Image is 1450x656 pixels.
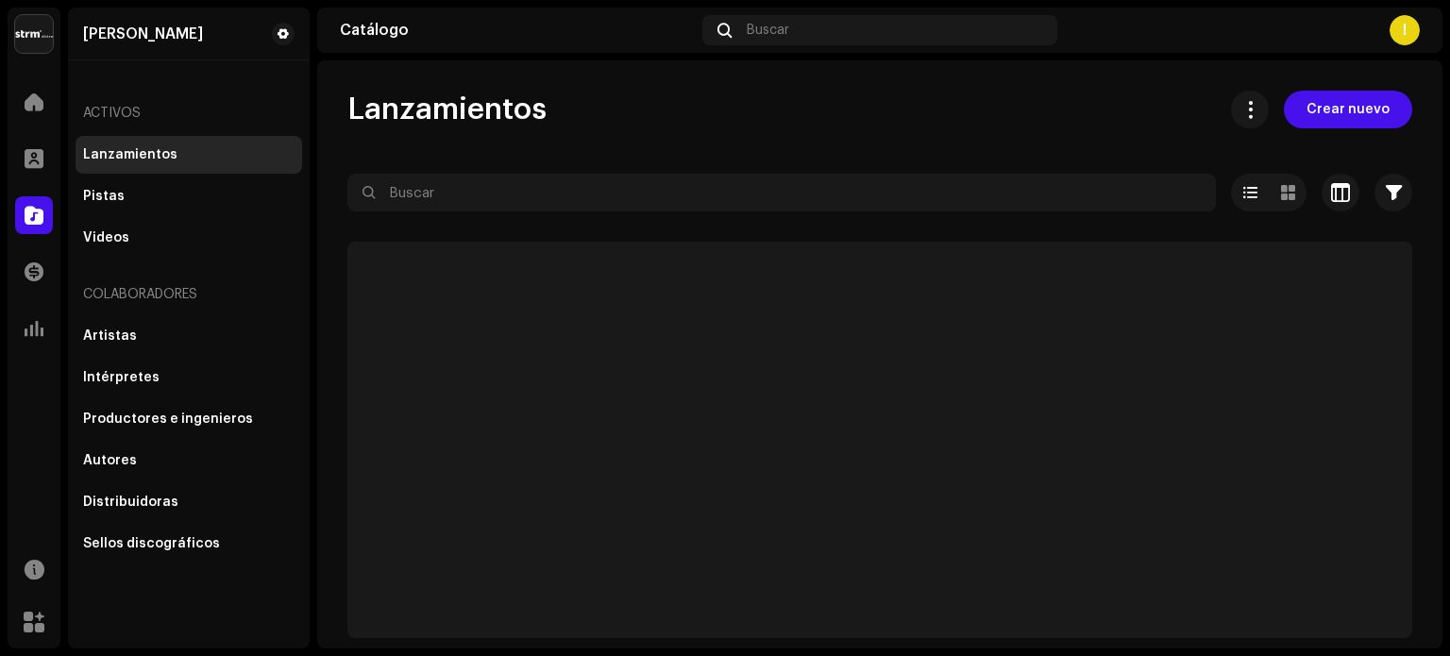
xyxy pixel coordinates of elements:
[83,495,178,510] div: Distribuidoras
[347,91,547,128] span: Lanzamientos
[83,230,129,245] div: Videos
[347,174,1216,211] input: Buscar
[1284,91,1412,128] button: Crear nuevo
[76,91,302,136] re-a-nav-header: Activos
[83,26,203,42] div: MC Matias
[340,23,695,38] div: Catálogo
[83,412,253,427] div: Productores e ingenieros
[76,442,302,479] re-m-nav-item: Autores
[83,453,137,468] div: Autores
[15,15,53,53] img: 408b884b-546b-4518-8448-1008f9c76b02
[76,317,302,355] re-m-nav-item: Artistas
[83,370,160,385] div: Intérpretes
[83,189,125,204] div: Pistas
[76,219,302,257] re-m-nav-item: Videos
[76,400,302,438] re-m-nav-item: Productores e ingenieros
[1307,91,1390,128] span: Crear nuevo
[76,525,302,563] re-m-nav-item: Sellos discográficos
[83,147,177,162] div: Lanzamientos
[1390,15,1420,45] div: I
[76,272,302,317] re-a-nav-header: Colaboradores
[76,359,302,396] re-m-nav-item: Intérpretes
[76,136,302,174] re-m-nav-item: Lanzamientos
[83,328,137,344] div: Artistas
[76,483,302,521] re-m-nav-item: Distribuidoras
[76,177,302,215] re-m-nav-item: Pistas
[83,536,220,551] div: Sellos discográficos
[747,23,789,38] span: Buscar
